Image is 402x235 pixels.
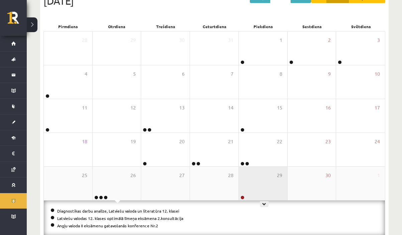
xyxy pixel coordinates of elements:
span: 28 [228,172,233,179]
span: 29 [130,36,136,44]
div: Piekdiena [239,22,288,31]
span: 2 [328,36,331,44]
span: 22 [277,138,282,145]
span: 28 [82,36,87,44]
span: 7 [231,70,233,78]
span: 11 [82,104,87,111]
span: 6 [182,70,185,78]
span: 27 [179,172,185,179]
div: Sestdiena [288,22,336,31]
span: 24 [375,138,380,145]
span: 13 [179,104,185,111]
span: 30 [325,172,331,179]
span: 9 [328,70,331,78]
span: 16 [325,104,331,111]
a: Latviešu valodas 12. klases optimālā līmeņa eksāmena 2.konsultācija [57,216,183,221]
span: 1 [280,36,282,44]
div: Otrdiena [92,22,141,31]
span: 3 [377,36,380,44]
span: 25 [82,172,87,179]
span: 12 [130,104,136,111]
span: 8 [280,70,282,78]
span: 14 [228,104,233,111]
span: 19 [130,138,136,145]
span: 10 [375,70,380,78]
span: 31 [228,36,233,44]
a: Angļu valoda II eksāmenu gatavošanās konference Nr.2 [57,223,158,228]
div: Trešdiena [141,22,190,31]
span: 15 [277,104,282,111]
div: Ceturtdiena [190,22,239,31]
div: Pirmdiena [43,22,92,31]
a: Rīgas 1. Tālmācības vidusskola [7,12,27,28]
div: Svētdiena [336,22,385,31]
span: 4 [85,70,87,78]
span: 18 [82,138,87,145]
span: 5 [133,70,136,78]
span: 17 [375,104,380,111]
span: 21 [228,138,233,145]
span: 23 [325,138,331,145]
span: 30 [179,36,185,44]
span: 20 [179,138,185,145]
span: 26 [130,172,136,179]
a: Diagnostikas darbu analīze, Latviešu valoda un literatūra 12. klasei [57,208,179,214]
span: 29 [277,172,282,179]
span: 1 [377,172,380,179]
